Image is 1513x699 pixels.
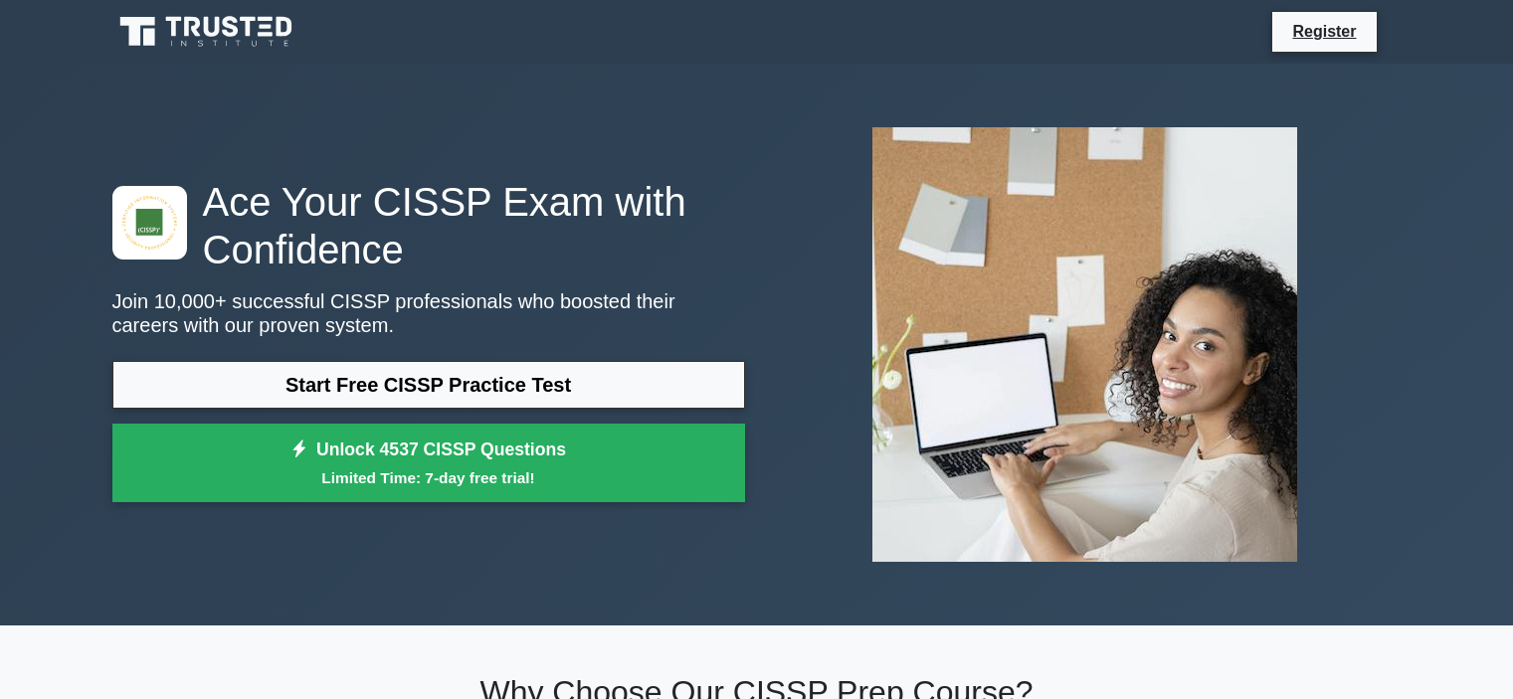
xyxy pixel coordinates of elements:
[112,361,745,409] a: Start Free CISSP Practice Test
[112,424,745,503] a: Unlock 4537 CISSP QuestionsLimited Time: 7-day free trial!
[1280,19,1368,44] a: Register
[112,289,745,337] p: Join 10,000+ successful CISSP professionals who boosted their careers with our proven system.
[112,178,745,273] h1: Ace Your CISSP Exam with Confidence
[137,466,720,489] small: Limited Time: 7-day free trial!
